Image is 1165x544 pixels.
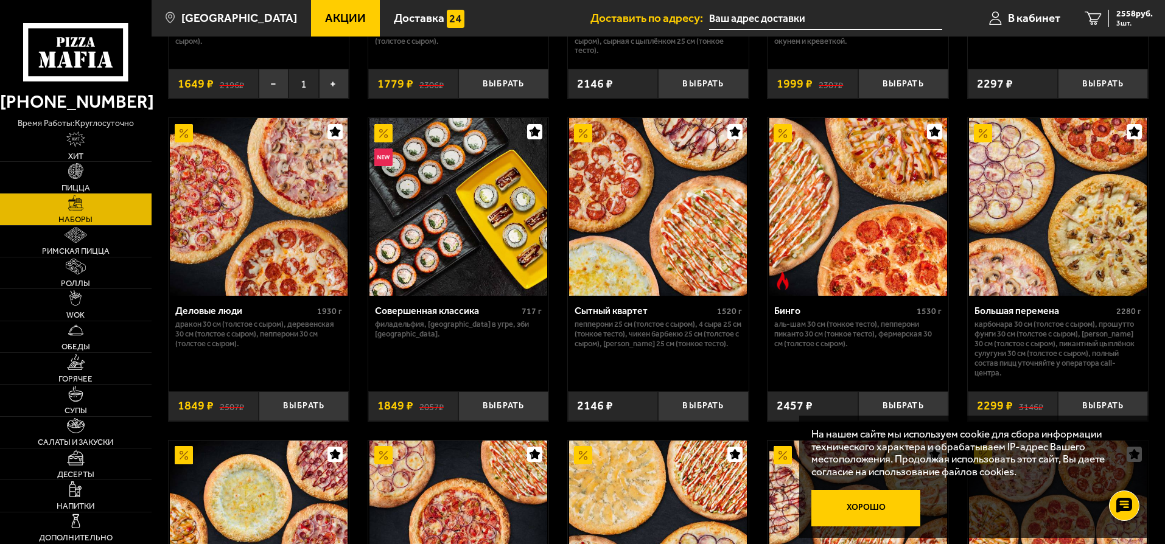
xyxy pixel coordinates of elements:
span: 1849 ₽ [377,400,413,412]
span: Доставить по адресу: [590,12,709,24]
s: 3146 ₽ [1019,400,1043,412]
img: Акционный [774,446,792,464]
img: Сытный квартет [569,118,747,296]
p: На нашем сайте мы используем cookie для сбора информации технического характера и обрабатываем IP... [811,428,1129,478]
span: Десерты [57,470,94,478]
span: 1649 ₽ [178,78,214,90]
span: 1779 ₽ [377,78,413,90]
span: 2299 ₽ [977,400,1013,412]
s: 2306 ₽ [419,78,444,90]
button: Выбрать [858,69,948,99]
img: Акционный [574,124,592,142]
span: Пицца [61,184,90,192]
img: Большая перемена [969,118,1147,296]
img: Деловые люди [170,118,348,296]
span: Роллы [61,279,90,287]
img: Акционный [574,446,592,464]
span: Напитки [57,502,94,510]
span: Римская пицца [42,247,110,255]
span: WOK [66,311,85,319]
a: АкционныйНовинкаСовершенная классика [368,118,548,296]
img: Акционный [175,124,193,142]
a: АкционныйСытный квартет [568,118,748,296]
div: Большая перемена [974,305,1113,316]
span: 1999 ₽ [777,78,813,90]
span: 1 [289,69,318,99]
button: Выбрать [259,391,349,421]
button: Выбрать [1058,391,1148,421]
img: Акционный [774,124,792,142]
span: 717 г [522,306,542,316]
span: Дополнительно [39,534,113,542]
span: 2280 г [1116,306,1141,316]
span: 1849 ₽ [178,400,214,412]
s: 2507 ₽ [220,400,244,412]
s: 2307 ₽ [819,78,843,90]
p: Дракон 30 см (толстое с сыром), Деревенская 30 см (толстое с сыром), Пепперони 30 см (толстое с с... [175,319,342,349]
span: Наборы [58,215,93,223]
span: В кабинет [1008,12,1060,24]
p: Карбонара 30 см (толстое с сыром), Прошутто Фунги 30 см (толстое с сыром), [PERSON_NAME] 30 см (т... [974,319,1141,378]
img: Акционный [374,124,393,142]
button: + [319,69,349,99]
button: − [259,69,289,99]
a: АкционныйБольшая перемена [968,118,1148,296]
button: Выбрать [458,391,548,421]
button: Выбрать [1058,69,1148,99]
span: 3 шт. [1116,19,1153,27]
span: 1930 г [317,306,342,316]
img: Акционный [974,124,992,142]
img: Новинка [374,148,393,167]
p: Пепперони 25 см (толстое с сыром), 4 сыра 25 см (тонкое тесто), Чикен Барбекю 25 см (толстое с сы... [575,319,741,349]
span: Акции [325,12,366,24]
span: 2146 ₽ [577,78,613,90]
a: АкционныйДеловые люди [169,118,349,296]
img: Бинго [769,118,947,296]
s: 2196 ₽ [220,78,244,90]
div: Деловые люди [175,305,314,316]
span: 1530 г [917,306,942,316]
span: Салаты и закуски [38,438,113,446]
span: Супы [65,406,87,414]
div: Бинго [774,305,913,316]
span: Хит [68,152,83,160]
p: Филадельфия, [GEOGRAPHIC_DATA] в угре, Эби [GEOGRAPHIC_DATA]. [375,319,542,339]
button: Выбрать [458,69,548,99]
span: 2558 руб. [1116,10,1153,18]
img: Акционный [175,446,193,464]
a: АкционныйОстрое блюдоБинго [768,118,948,296]
span: 2146 ₽ [577,400,613,412]
img: Острое блюдо [774,271,792,290]
img: Акционный [374,446,393,464]
span: Доставка [394,12,444,24]
img: 15daf4d41897b9f0e9f617042186c801.svg [447,10,465,28]
div: Совершенная классика [375,305,519,316]
span: [GEOGRAPHIC_DATA] [181,12,297,24]
span: 2457 ₽ [777,400,813,412]
p: Аль-Шам 30 см (тонкое тесто), Пепперони Пиканто 30 см (тонкое тесто), Фермерская 30 см (толстое с... [774,319,941,349]
span: Горячее [58,375,93,383]
button: Выбрать [858,391,948,421]
button: Выбрать [658,69,748,99]
div: Сытный квартет [575,305,713,316]
span: 1520 г [717,306,742,316]
input: Ваш адрес доставки [709,7,942,30]
button: Хорошо [811,490,920,526]
button: Выбрать [658,391,748,421]
span: 2297 ₽ [977,78,1013,90]
s: 2057 ₽ [419,400,444,412]
img: Совершенная классика [369,118,547,296]
span: Обеды [61,343,90,350]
